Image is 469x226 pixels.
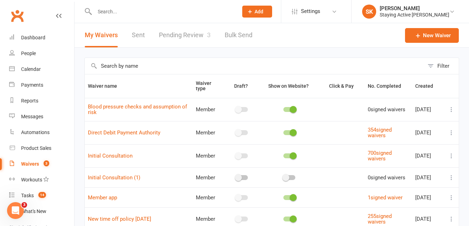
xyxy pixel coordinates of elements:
[268,83,309,89] span: Show on Website?
[21,114,43,119] div: Messages
[9,30,74,46] a: Dashboard
[38,192,46,198] span: 14
[21,208,46,214] div: What's New
[88,174,140,181] a: Initial Consultation (1)
[193,74,225,98] th: Waiver type
[228,82,256,90] button: Draft?
[323,82,361,90] button: Click & Pay
[193,98,225,121] td: Member
[9,93,74,109] a: Reports
[21,129,50,135] div: Automations
[262,82,316,90] button: Show on Website?
[85,23,118,47] button: My Waivers
[362,5,376,19] div: SK
[85,58,424,74] input: Search by name
[193,121,225,144] td: Member
[21,177,42,182] div: Workouts
[380,5,449,12] div: [PERSON_NAME]
[193,187,225,207] td: Member
[415,83,441,89] span: Created
[132,23,145,47] a: Sent
[424,58,459,74] button: Filter
[9,125,74,140] a: Automations
[9,204,74,219] a: What's New
[21,161,39,167] div: Waivers
[9,77,74,93] a: Payments
[412,98,444,121] td: [DATE]
[368,150,392,162] a: 700signed waivers
[21,202,27,208] span: 3
[9,46,74,61] a: People
[88,82,125,90] button: Waiver name
[329,83,354,89] span: Click & Pay
[9,109,74,125] a: Messages
[21,66,41,72] div: Calendar
[21,98,38,104] div: Reports
[412,144,444,167] td: [DATE]
[92,7,233,16] input: Search...
[301,4,320,19] span: Settings
[9,172,74,188] a: Workouts
[9,140,74,156] a: Product Sales
[88,83,125,89] span: Waiver name
[368,127,392,139] a: 354signed waivers
[193,144,225,167] td: Member
[368,174,405,181] span: 0 signed waivers
[21,51,36,56] div: People
[88,104,187,116] a: Blood pressure checks and assumption of risk
[415,82,441,90] button: Created
[225,23,252,47] a: Bulk Send
[88,129,160,136] a: Direct Debit Payment Authority
[412,121,444,144] td: [DATE]
[8,7,26,25] a: Clubworx
[242,6,272,18] button: Add
[88,216,151,222] a: New time off policy [DATE]
[255,9,263,14] span: Add
[21,82,43,88] div: Payments
[88,194,117,201] a: Member app
[368,213,392,225] a: 255signed waivers
[7,202,24,219] iframe: Intercom live chat
[21,35,45,40] div: Dashboard
[368,106,405,113] span: 0 signed waivers
[412,167,444,187] td: [DATE]
[405,28,459,43] a: New Waiver
[365,74,412,98] th: No. Completed
[9,188,74,204] a: Tasks 14
[368,194,403,201] a: 1signed waiver
[21,193,34,198] div: Tasks
[88,153,133,159] a: Initial Consultation
[159,23,211,47] a: Pending Review3
[9,61,74,77] a: Calendar
[21,145,51,151] div: Product Sales
[9,156,74,172] a: Waivers 3
[412,187,444,207] td: [DATE]
[380,12,449,18] div: Staying Active [PERSON_NAME]
[44,160,49,166] span: 3
[437,62,449,70] div: Filter
[193,167,225,187] td: Member
[234,83,248,89] span: Draft?
[207,31,211,39] span: 3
